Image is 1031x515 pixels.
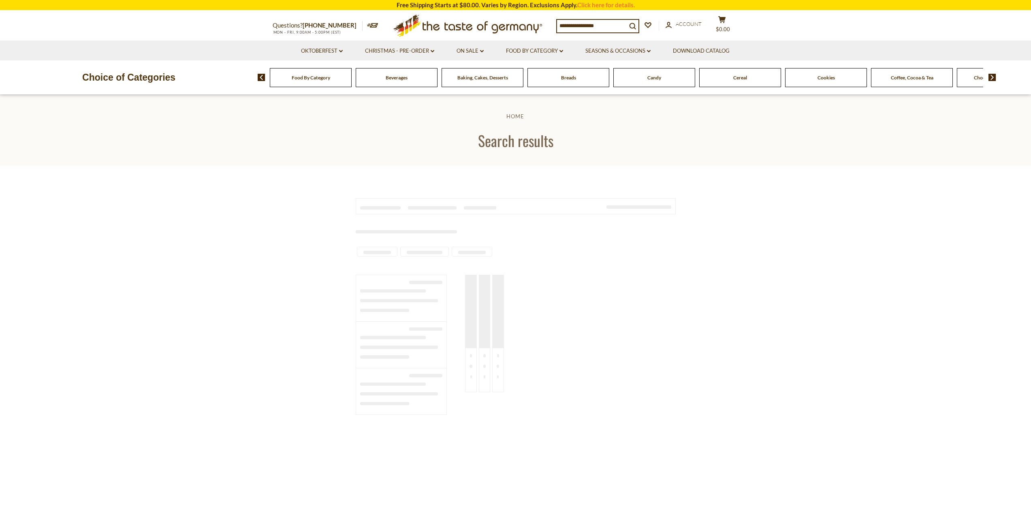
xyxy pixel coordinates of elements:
span: Account [676,21,702,27]
a: Beverages [386,75,408,81]
a: Account [666,20,702,29]
img: next arrow [988,74,996,81]
a: On Sale [457,47,484,56]
p: Questions? [273,20,363,31]
a: Cereal [733,75,747,81]
a: Home [506,113,524,120]
a: [PHONE_NUMBER] [303,21,356,29]
a: Seasons & Occasions [585,47,651,56]
a: Food By Category [506,47,563,56]
a: Breads [561,75,576,81]
a: Chocolate & Marzipan [974,75,1022,81]
a: Baking, Cakes, Desserts [457,75,508,81]
span: MON - FRI, 9:00AM - 5:00PM (EST) [273,30,342,34]
span: $0.00 [716,26,730,32]
button: $0.00 [710,16,734,36]
a: Cookies [818,75,835,81]
a: Click here for details. [577,1,635,9]
a: Coffee, Cocoa & Tea [891,75,933,81]
a: Candy [647,75,661,81]
a: Christmas - PRE-ORDER [365,47,434,56]
a: Food By Category [292,75,330,81]
h1: Search results [25,131,1006,150]
a: Download Catalog [673,47,730,56]
img: previous arrow [258,74,265,81]
a: Oktoberfest [301,47,343,56]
